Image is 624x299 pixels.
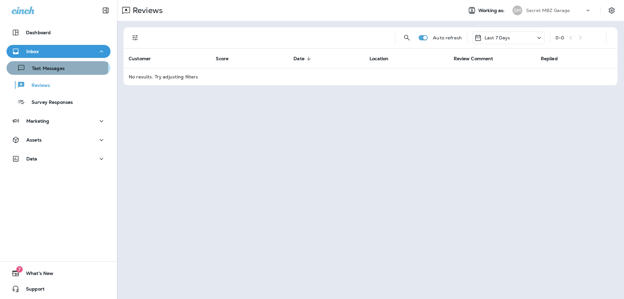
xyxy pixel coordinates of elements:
[19,271,53,279] span: What's New
[370,56,397,61] span: Location
[526,8,570,13] p: Secret MBZ Garage
[6,152,110,165] button: Data
[129,56,151,61] span: Customer
[606,5,617,16] button: Settings
[513,6,522,15] div: SM
[129,56,159,61] span: Customer
[129,31,142,44] button: Filters
[26,49,39,54] p: Inbox
[216,56,237,61] span: Score
[6,267,110,280] button: 7What's New
[370,56,388,61] span: Location
[454,56,502,61] span: Review Comment
[26,156,37,161] p: Data
[97,4,115,17] button: Collapse Sidebar
[6,133,110,146] button: Assets
[26,118,49,124] p: Marketing
[6,45,110,58] button: Inbox
[6,26,110,39] button: Dashboard
[6,282,110,295] button: Support
[541,56,566,61] span: Replied
[26,137,42,143] p: Assets
[555,35,564,40] div: 0 - 0
[25,83,50,89] p: Reviews
[454,56,493,61] span: Review Comment
[19,286,45,294] span: Support
[293,56,305,61] span: Date
[6,78,110,92] button: Reviews
[6,95,110,109] button: Survey Responses
[433,35,462,40] p: Auto refresh
[478,8,506,13] span: Working as:
[216,56,228,61] span: Score
[123,68,617,85] td: No results. Try adjusting filters
[485,35,510,40] p: Last 7 Days
[6,115,110,128] button: Marketing
[26,30,51,35] p: Dashboard
[130,6,163,15] p: Reviews
[293,56,313,61] span: Date
[25,66,65,72] p: Text Messages
[6,61,110,75] button: Text Messages
[400,31,413,44] button: Search Reviews
[16,266,23,273] span: 7
[541,56,558,61] span: Replied
[25,100,73,106] p: Survey Responses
